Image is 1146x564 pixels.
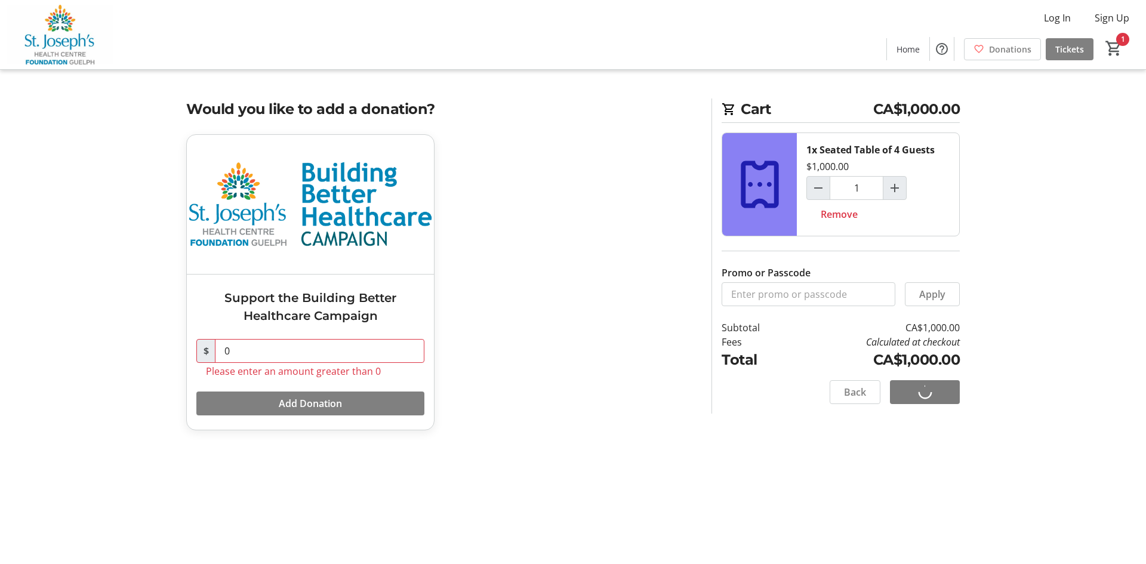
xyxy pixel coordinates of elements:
a: Donations [964,38,1041,60]
span: Tickets [1055,43,1084,56]
span: Home [897,43,920,56]
td: Fees [722,335,791,349]
h2: Would you like to add a donation? [186,98,697,120]
a: Tickets [1046,38,1093,60]
span: Back [844,385,866,399]
img: Support the Building Better Healthcare Campaign [187,135,434,274]
span: Apply [919,287,945,301]
td: CA$1,000.00 [791,320,960,335]
h3: Support the Building Better Healthcare Campaign [196,289,424,325]
input: Seated Table of 4 Guests Quantity [830,176,883,200]
button: Increment by one [883,177,906,199]
a: Home [887,38,929,60]
button: Help [930,37,954,61]
button: Remove [806,202,872,226]
input: Donation Amount [215,339,424,363]
div: 1x Seated Table of 4 Guests [806,143,935,157]
h2: Cart [722,98,960,123]
button: Sign Up [1085,8,1139,27]
span: Log In [1044,11,1071,25]
span: $ [196,339,215,363]
button: Apply [905,282,960,306]
span: Donations [989,43,1031,56]
span: Add Donation [279,396,342,411]
button: Back [830,380,880,404]
td: Subtotal [722,320,791,335]
div: $1,000.00 [806,159,849,174]
input: Enter promo or passcode [722,282,895,306]
button: Log In [1034,8,1080,27]
tr-error: Please enter an amount greater than 0 [206,365,415,377]
label: Promo or Passcode [722,266,811,280]
span: CA$1,000.00 [873,98,960,120]
td: Total [722,349,791,371]
img: St. Joseph's Health Centre Foundation Guelph's Logo [7,5,113,64]
button: Add Donation [196,392,424,415]
button: Cart [1103,38,1125,59]
button: Decrement by one [807,177,830,199]
span: Sign Up [1095,11,1129,25]
td: Calculated at checkout [791,335,960,349]
td: CA$1,000.00 [791,349,960,371]
span: Remove [821,207,858,221]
